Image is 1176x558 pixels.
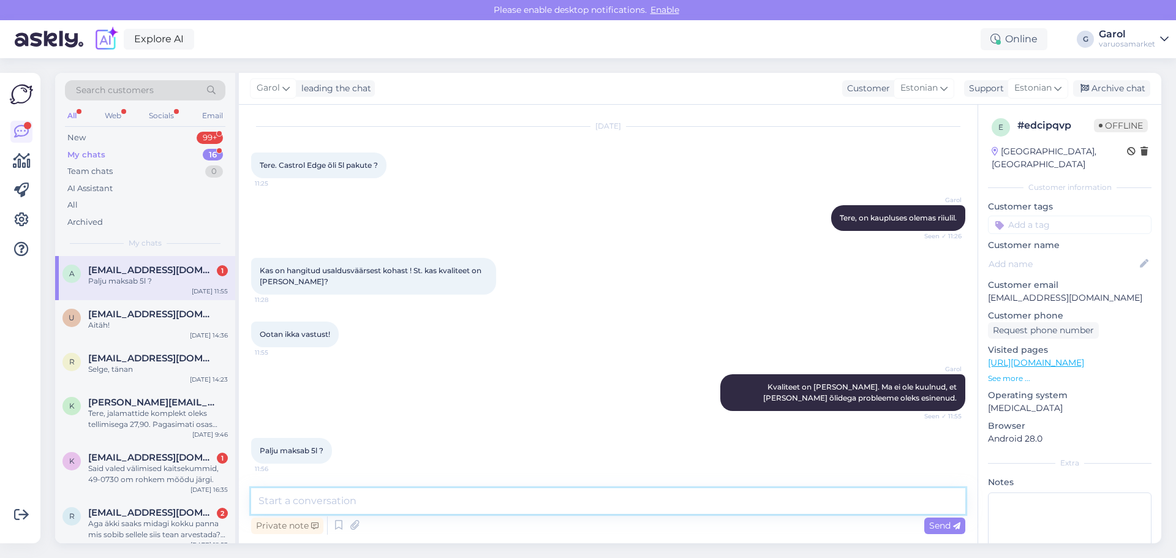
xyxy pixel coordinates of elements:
[988,402,1151,415] p: [MEDICAL_DATA]
[67,132,86,144] div: New
[916,195,962,205] span: Garol
[260,160,378,170] span: Tere. Castrol Edge õli 5l pakute ?
[988,322,1099,339] div: Request phone number
[988,458,1151,469] div: Extra
[988,344,1151,356] p: Visited pages
[69,401,75,410] span: k
[88,452,216,463] span: kakumetsaautoremont@gmail.com
[900,81,938,95] span: Estonian
[988,182,1151,193] div: Customer information
[988,432,1151,445] p: Android 28.0
[190,331,228,340] div: [DATE] 14:36
[192,287,228,296] div: [DATE] 11:55
[916,232,962,241] span: Seen ✓ 11:26
[647,4,683,15] span: Enable
[67,149,105,161] div: My chats
[840,213,957,222] span: Tere, on kaupluses olemas riiulil.
[190,540,228,549] div: [DATE] 12:53
[192,430,228,439] div: [DATE] 9:46
[964,82,1004,95] div: Support
[1099,29,1169,49] a: Garolvaruosamarket
[88,309,216,320] span: Ubakivi1@gmail.com
[69,313,75,322] span: U
[146,108,176,124] div: Socials
[251,121,965,132] div: [DATE]
[88,320,228,331] div: Aitäh!
[88,463,228,485] div: Said valed välimised kaitsekummid, 49-0730 om rohkem mõõdu järgi.
[763,382,959,402] span: Kvaliteet on [PERSON_NAME]. Ma ei ole kuulnud, et [PERSON_NAME] õlidega probleeme oleks esinenud.
[93,26,119,52] img: explore-ai
[916,412,962,421] span: Seen ✓ 11:55
[1017,118,1094,133] div: # edcipqvp
[190,375,228,384] div: [DATE] 14:23
[10,83,33,106] img: Askly Logo
[217,265,228,276] div: 1
[67,183,113,195] div: AI Assistant
[65,108,79,124] div: All
[69,357,75,366] span: r
[988,373,1151,384] p: See more ...
[76,84,154,97] span: Search customers
[989,257,1137,271] input: Add name
[260,446,323,455] span: Palju maksab 5l ?
[988,357,1084,368] a: [URL][DOMAIN_NAME]
[69,456,75,466] span: k
[67,216,103,228] div: Archived
[1073,80,1150,97] div: Archive chat
[88,265,216,276] span: aarepigul@gmail.com
[190,485,228,494] div: [DATE] 16:35
[988,309,1151,322] p: Customer phone
[251,518,323,534] div: Private note
[88,353,216,364] span: rrrr@rrrrrrrrrr.ee
[988,216,1151,234] input: Add a tag
[842,82,890,95] div: Customer
[255,464,301,473] span: 11:56
[988,476,1151,489] p: Notes
[88,408,228,430] div: Tere, jalamattide komplekt oleks tellimisega 27,90. Pagasimati osas peaks täpsustama, mis versioo...
[217,508,228,519] div: 2
[988,279,1151,292] p: Customer email
[1014,81,1052,95] span: Estonian
[88,276,228,287] div: Palju maksab 5l ?
[67,165,113,178] div: Team chats
[255,295,301,304] span: 11:28
[88,507,216,518] span: Raxer556@gmail.com
[255,179,301,188] span: 11:25
[988,200,1151,213] p: Customer tags
[998,123,1003,132] span: e
[1094,119,1148,132] span: Offline
[992,145,1127,171] div: [GEOGRAPHIC_DATA], [GEOGRAPHIC_DATA]
[69,269,75,278] span: a
[1099,39,1155,49] div: varuosamarket
[255,348,301,357] span: 11:55
[102,108,124,124] div: Web
[296,82,371,95] div: leading the chat
[988,292,1151,304] p: [EMAIL_ADDRESS][DOMAIN_NAME]
[981,28,1047,50] div: Online
[205,165,223,178] div: 0
[257,81,280,95] span: Garol
[88,364,228,375] div: Selge, tänan
[260,266,483,286] span: Kas on hangitud usaldusväärsest kohast ! St. kas kvaliteet on [PERSON_NAME]?
[988,389,1151,402] p: Operating system
[124,29,194,50] a: Explore AI
[67,199,78,211] div: All
[988,239,1151,252] p: Customer name
[88,397,216,408] span: karla.aas@gmail.com
[217,453,228,464] div: 1
[88,518,228,540] div: Aga äkki saaks midagi kokku panna mis sobib sellele siis tean arvestada? Et palju kokku läheks üldse
[929,520,960,531] span: Send
[200,108,225,124] div: Email
[260,330,330,339] span: Ootan ikka vastust!
[69,511,75,521] span: R
[1099,29,1155,39] div: Garol
[197,132,223,144] div: 99+
[1077,31,1094,48] div: G
[988,420,1151,432] p: Browser
[203,149,223,161] div: 16
[916,364,962,374] span: Garol
[129,238,162,249] span: My chats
